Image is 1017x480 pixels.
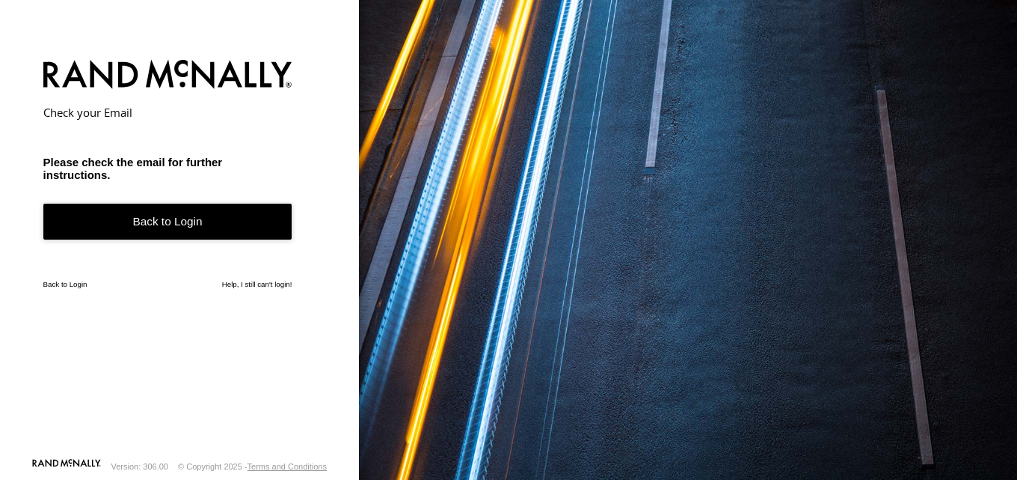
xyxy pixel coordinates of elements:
[43,280,87,288] a: Back to Login
[43,156,292,181] h3: Please check the email for further instructions.
[178,462,327,471] div: © Copyright 2025 -
[248,462,327,471] a: Terms and Conditions
[222,280,292,288] a: Help, I still can't login!
[32,459,101,474] a: Visit our Website
[43,105,292,120] h2: Check your Email
[43,57,292,95] img: Rand McNally
[43,204,292,240] a: Back to Login
[111,462,168,471] div: Version: 306.00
